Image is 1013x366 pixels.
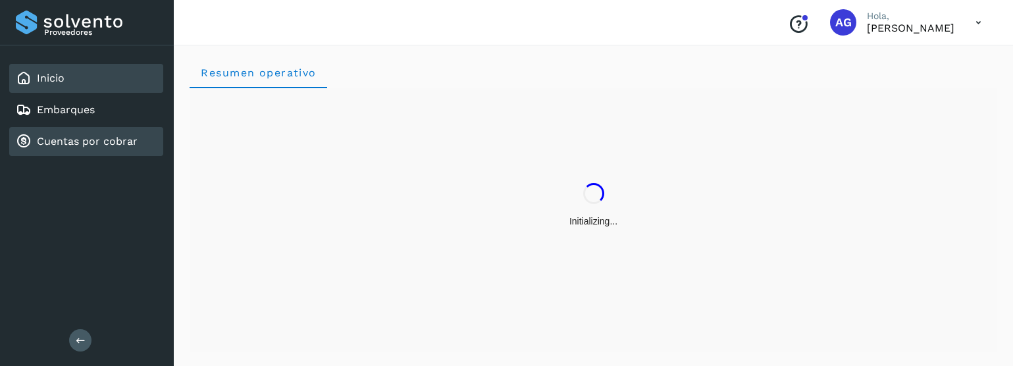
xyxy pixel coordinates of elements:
a: Cuentas por cobrar [37,135,138,147]
div: Cuentas por cobrar [9,127,163,156]
span: Resumen operativo [200,66,317,79]
p: ALVARO GUZMAN GUZMAN [867,22,954,34]
div: Embarques [9,95,163,124]
div: Inicio [9,64,163,93]
a: Embarques [37,103,95,116]
p: Hola, [867,11,954,22]
a: Inicio [37,72,65,84]
p: Proveedores [44,28,158,37]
